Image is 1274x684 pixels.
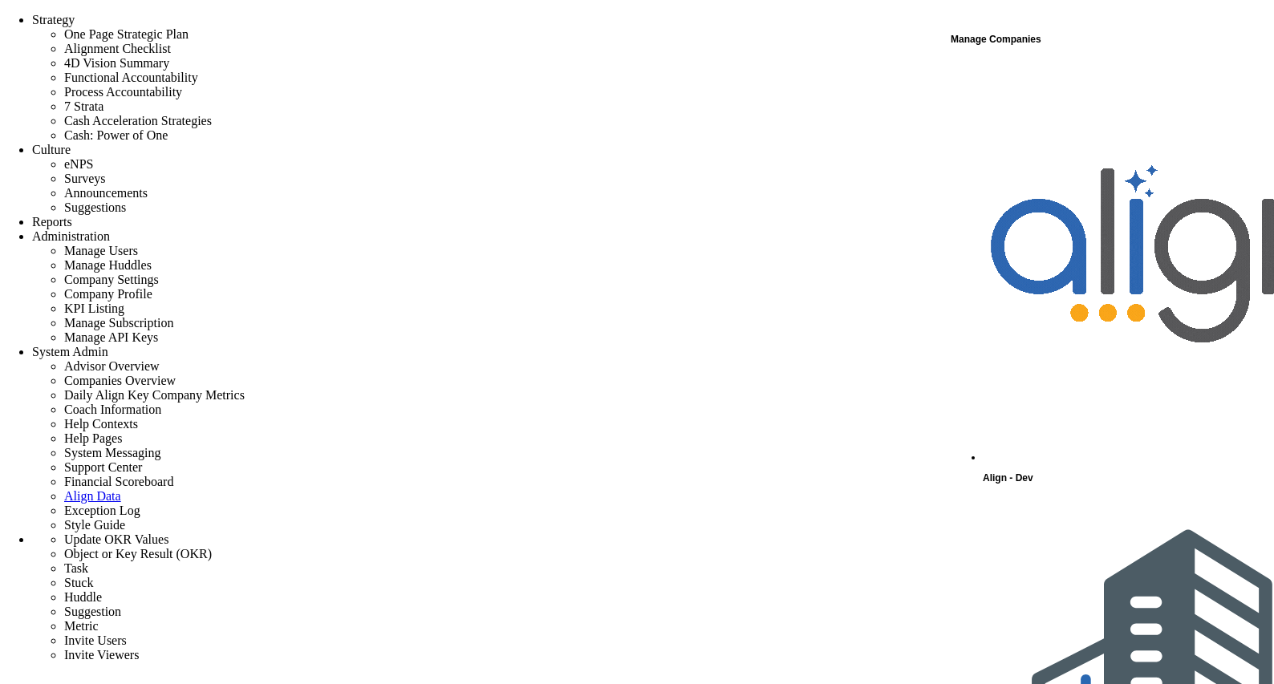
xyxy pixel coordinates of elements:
span: Alignment Checklist [64,42,171,55]
span: Coach Information [64,403,161,416]
span: Stuck [64,576,93,589]
span: Invite Users [64,633,127,647]
span: Strategy [32,13,75,26]
span: Object or Key Result (OKR) [64,547,212,561]
span: Huddle [64,590,102,604]
span: Culture [32,143,71,156]
span: Suggestions [64,200,126,214]
span: Financial Scoreboard [64,475,173,488]
span: KPI Listing [64,302,124,315]
span: Align - Dev [983,472,1033,484]
span: 4D Vision Summary [64,56,169,70]
span: Task [64,561,88,575]
span: Administration [32,229,110,243]
span: Cash Acceleration Strategies [64,114,212,127]
span: Announcements [64,186,148,200]
span: Cash: Power of One [64,128,168,142]
span: Manage Subscription [64,316,173,330]
span: Reports [32,215,72,229]
span: Process Accountability [64,85,182,99]
span: eNPS [64,157,93,171]
span: Manage Users [64,244,138,257]
span: System Messaging [64,446,160,459]
span: Update OKR Values [64,532,168,546]
li: Employee Net Promoter Score: A Measure of Employee Engagement [64,157,1274,172]
span: Style Guide [64,518,125,532]
span: Functional Accountability [64,71,198,84]
span: Advisor Overview [64,359,160,373]
span: Help Pages [64,431,122,445]
span: Companies Overview [64,374,176,387]
span: One Page Strategic Plan [64,27,189,41]
span: Invite Viewers [64,648,139,662]
span: Surveys [64,172,106,185]
span: Suggestion [64,605,121,618]
span: Metric [64,619,99,633]
span: Company Profile [64,287,152,301]
span: 7 Strata [64,99,103,113]
span: Support Center [64,460,142,474]
a: Align Data [64,489,121,503]
span: Exception Log [64,504,140,517]
span: Daily Align Key Company Metrics [64,388,245,402]
span: System Admin [32,345,108,358]
span: Company Settings [64,273,159,286]
span: Manage Huddles [64,258,152,272]
span: Manage API Keys [64,330,158,344]
span: Help Contexts [64,417,138,431]
div: Manage Companies [951,29,1272,50]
